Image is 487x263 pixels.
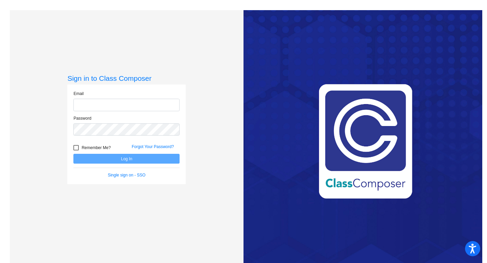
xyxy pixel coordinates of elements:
h3: Sign in to Class Composer [67,74,186,82]
a: Single sign on - SSO [108,173,145,177]
span: Remember Me? [82,144,111,152]
label: Email [73,91,84,97]
label: Password [73,115,91,121]
a: Forgot Your Password? [132,144,174,149]
button: Log In [73,154,180,164]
